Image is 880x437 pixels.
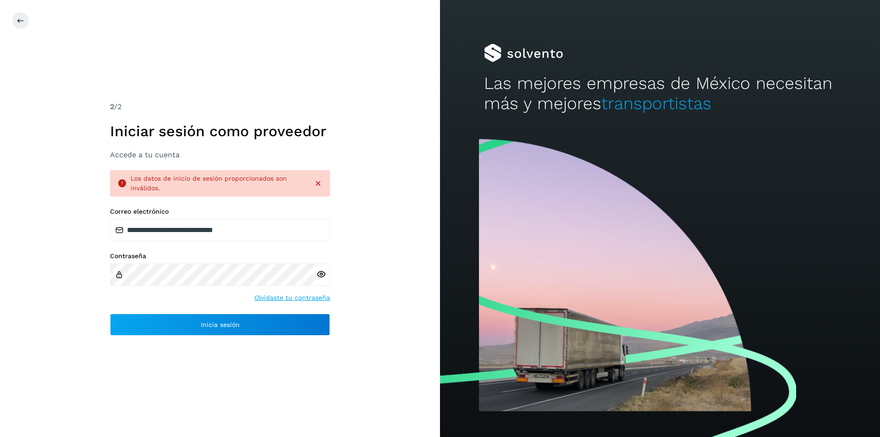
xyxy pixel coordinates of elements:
[110,101,330,112] div: /2
[110,252,330,260] label: Contraseña
[110,314,330,336] button: Inicia sesión
[201,321,240,328] span: Inicia sesión
[601,94,711,113] span: transportistas
[110,122,330,140] h1: Iniciar sesión como proveedor
[110,102,114,111] span: 2
[131,174,306,193] div: Los datos de inicio de sesión proporcionados son inválidos.
[110,150,330,159] h3: Accede a tu cuenta
[254,293,330,303] a: Olvidaste tu contraseña
[110,208,330,216] label: Correo electrónico
[484,73,836,114] h2: Las mejores empresas de México necesitan más y mejores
